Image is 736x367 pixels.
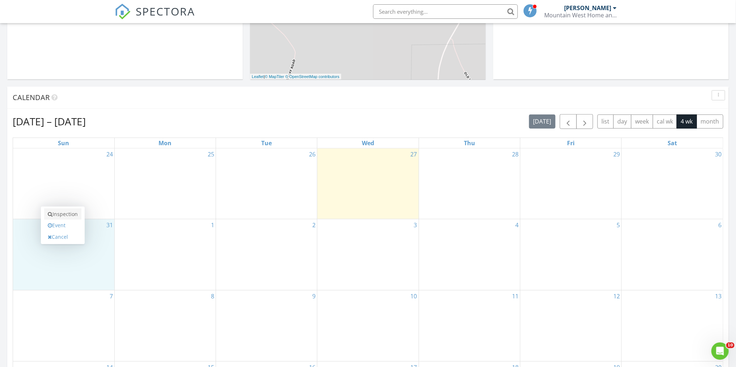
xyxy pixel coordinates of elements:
span: Calendar [13,92,50,102]
a: Go to August 24, 2025 [105,148,114,160]
a: Go to September 7, 2025 [108,290,114,302]
a: Go to September 9, 2025 [311,290,317,302]
a: © MapTiler [265,74,284,79]
td: Go to September 7, 2025 [13,290,114,361]
button: week [631,115,653,129]
a: Go to August 29, 2025 [612,148,621,160]
td: Go to September 6, 2025 [622,219,723,290]
td: Go to September 10, 2025 [317,290,419,361]
td: Go to September 13, 2025 [622,290,723,361]
td: Go to September 9, 2025 [216,290,317,361]
a: Saturday [666,138,678,148]
a: Thursday [462,138,477,148]
button: Next [576,114,593,129]
td: Go to August 31, 2025 [13,219,114,290]
a: Cancel [44,231,81,243]
img: The Best Home Inspection Software - Spectora [115,4,131,20]
div: [PERSON_NAME] [564,4,611,12]
div: Mountain West Home and Commercial Property Inspections [544,12,617,19]
td: Go to September 4, 2025 [419,219,520,290]
td: Go to September 5, 2025 [520,219,621,290]
a: © OpenStreetMap contributors [285,74,339,79]
button: 4 wk [677,115,697,129]
td: Go to August 28, 2025 [419,148,520,219]
h2: [DATE] – [DATE] [13,114,86,129]
button: month [697,115,723,129]
td: Go to September 2, 2025 [216,219,317,290]
a: Go to September 4, 2025 [514,219,520,231]
a: Inspection [44,208,81,220]
td: Go to August 30, 2025 [622,148,723,219]
a: Go to September 1, 2025 [210,219,216,231]
button: day [613,115,631,129]
a: Go to September 5, 2025 [615,219,621,231]
a: Go to September 3, 2025 [413,219,419,231]
td: Go to September 3, 2025 [317,219,419,290]
a: Go to August 30, 2025 [714,148,723,160]
td: Go to August 24, 2025 [13,148,114,219]
td: Go to September 1, 2025 [114,219,216,290]
td: Go to August 29, 2025 [520,148,621,219]
span: 10 [726,342,735,348]
a: Friday [566,138,576,148]
a: Tuesday [260,138,273,148]
a: Go to September 8, 2025 [210,290,216,302]
button: cal wk [653,115,677,129]
a: Go to September 13, 2025 [714,290,723,302]
td: Go to September 11, 2025 [419,290,520,361]
a: Go to August 31, 2025 [105,219,114,231]
a: Go to September 11, 2025 [511,290,520,302]
a: Event [44,220,81,231]
a: Go to August 25, 2025 [206,148,216,160]
a: Leaflet [252,74,264,79]
a: Go to August 26, 2025 [308,148,317,160]
a: Go to September 2, 2025 [311,219,317,231]
button: [DATE] [529,115,555,129]
span: SPECTORA [136,4,195,19]
a: Sunday [56,138,71,148]
a: Go to August 27, 2025 [409,148,419,160]
button: list [597,115,614,129]
a: Go to August 28, 2025 [511,148,520,160]
a: Go to September 10, 2025 [409,290,419,302]
td: Go to September 12, 2025 [520,290,621,361]
a: Go to September 6, 2025 [717,219,723,231]
td: Go to August 25, 2025 [114,148,216,219]
div: | [250,74,341,80]
a: Monday [157,138,173,148]
a: Go to September 12, 2025 [612,290,621,302]
td: Go to September 8, 2025 [114,290,216,361]
button: Previous [560,114,577,129]
input: Search everything... [373,4,518,19]
td: Go to August 27, 2025 [317,148,419,219]
td: Go to August 26, 2025 [216,148,317,219]
iframe: Intercom live chat [711,342,729,360]
a: SPECTORA [115,10,195,25]
a: Wednesday [360,138,376,148]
